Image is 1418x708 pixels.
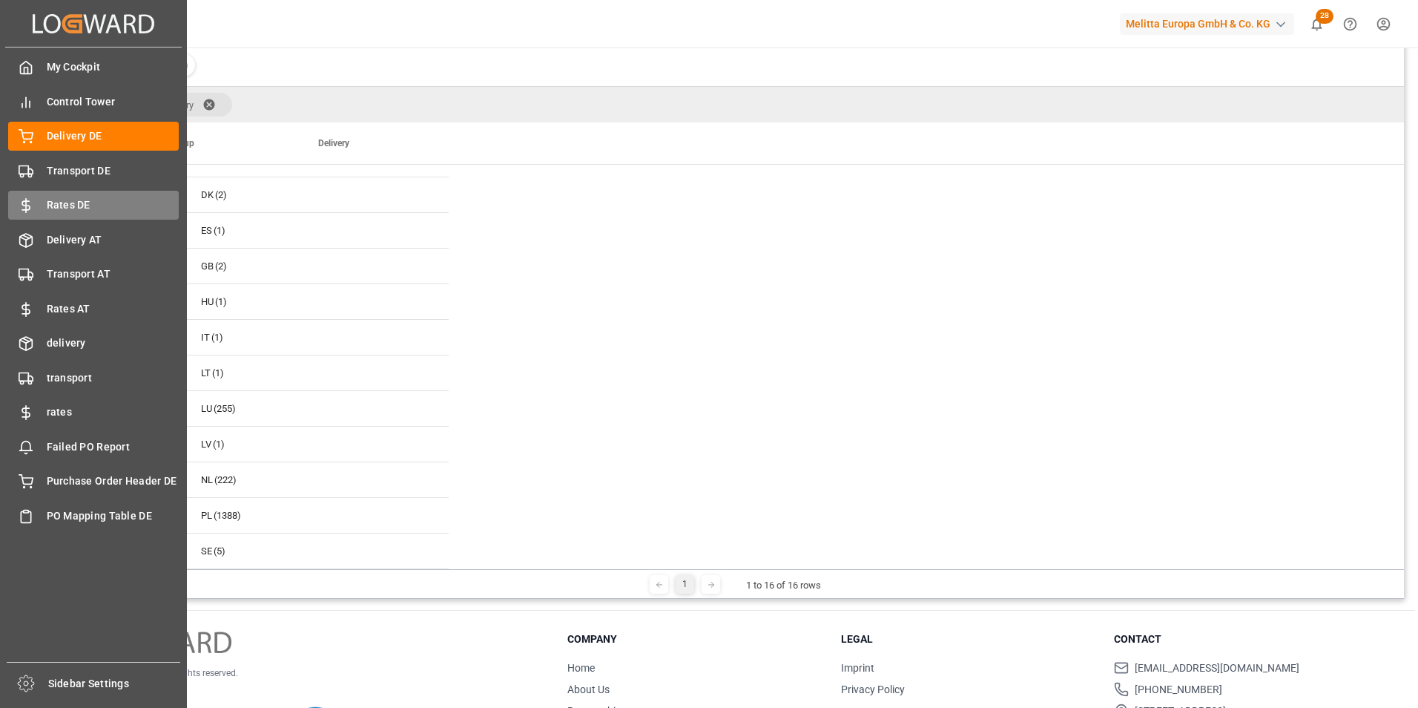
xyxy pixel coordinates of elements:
div: Press SPACE to select this row. [152,427,449,462]
div: Press SPACE to select this row. [152,284,449,320]
button: show 28 new notifications [1300,7,1333,41]
span: Failed PO Report [47,439,179,455]
div: DK [201,178,214,212]
span: Delivery [318,138,349,148]
div: Press SPACE to select this row. [152,462,449,498]
span: Delivery DE [47,128,179,144]
span: Transport DE [47,163,179,179]
div: IT [201,321,210,355]
div: PL [201,499,212,533]
div: Press SPACE to select this row. [152,355,449,391]
span: Delivery AT [47,232,179,248]
span: Transport AT [47,266,179,282]
a: Delivery DE [8,122,179,151]
a: Home [567,662,595,674]
div: Press SPACE to select this row. [152,213,449,249]
button: Melitta Europa GmbH & Co. KG [1120,10,1300,38]
p: © 2025 Logward. All rights reserved. [98,666,530,680]
div: SE [201,534,212,568]
span: Sidebar Settings [48,676,181,692]
span: My Cockpit [47,59,179,75]
a: Transport DE [8,156,179,185]
span: [EMAIL_ADDRESS][DOMAIN_NAME] [1135,661,1299,676]
a: Privacy Policy [841,684,905,695]
span: 28 [1316,9,1333,24]
span: rates [47,404,179,420]
p: Version [DATE] [98,680,530,693]
span: (1) [211,321,223,355]
div: Press SPACE to select this row. [152,177,449,213]
span: Control Tower [47,94,179,110]
span: Rates DE [47,197,179,213]
div: ES [201,214,212,248]
span: [PHONE_NUMBER] [1135,682,1222,698]
div: 1 [676,575,694,594]
span: transport [47,370,179,386]
h3: Contact [1114,632,1369,647]
div: GB [201,249,214,283]
span: PO Mapping Table DE [47,508,179,524]
div: Press SPACE to select this row. [152,320,449,355]
span: Rates AT [47,301,179,317]
h3: Company [567,632,822,647]
span: (1388) [214,499,241,533]
a: rates [8,398,179,427]
div: Press SPACE to select this row. [152,534,449,569]
div: 1 to 16 of 16 rows [746,578,821,593]
a: Rates DE [8,191,179,220]
h3: Legal [841,632,1096,647]
a: transport [8,363,179,392]
div: NL [201,463,213,497]
a: PO Mapping Table DE [8,501,179,530]
span: (2) [215,249,227,283]
div: Press SPACE to select this row. [152,498,449,534]
span: (1) [214,214,225,248]
a: Imprint [841,662,874,674]
a: About Us [567,684,610,695]
span: (1) [212,356,224,390]
a: Delivery AT [8,225,179,254]
span: (1) [215,285,227,319]
span: (5) [214,534,225,568]
div: LV [201,427,211,462]
div: Press SPACE to select this row. [152,249,449,284]
div: LU [201,392,212,426]
a: Purchase Order Header DE [8,467,179,496]
a: delivery [8,329,179,358]
span: (2) [215,178,227,212]
span: Purchase Order Header DE [47,473,179,489]
span: (222) [214,463,237,497]
span: (255) [214,392,236,426]
div: Press SPACE to select this row. [152,391,449,427]
button: Help Center [1333,7,1367,41]
a: Failed PO Report [8,432,179,461]
div: LT [201,356,211,390]
div: HU [201,285,214,319]
a: Control Tower [8,87,179,116]
span: delivery [47,335,179,351]
a: My Cockpit [8,53,179,82]
span: (1) [213,427,225,462]
a: Transport AT [8,260,179,289]
a: Rates AT [8,294,179,323]
div: Melitta Europa GmbH & Co. KG [1120,13,1294,35]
